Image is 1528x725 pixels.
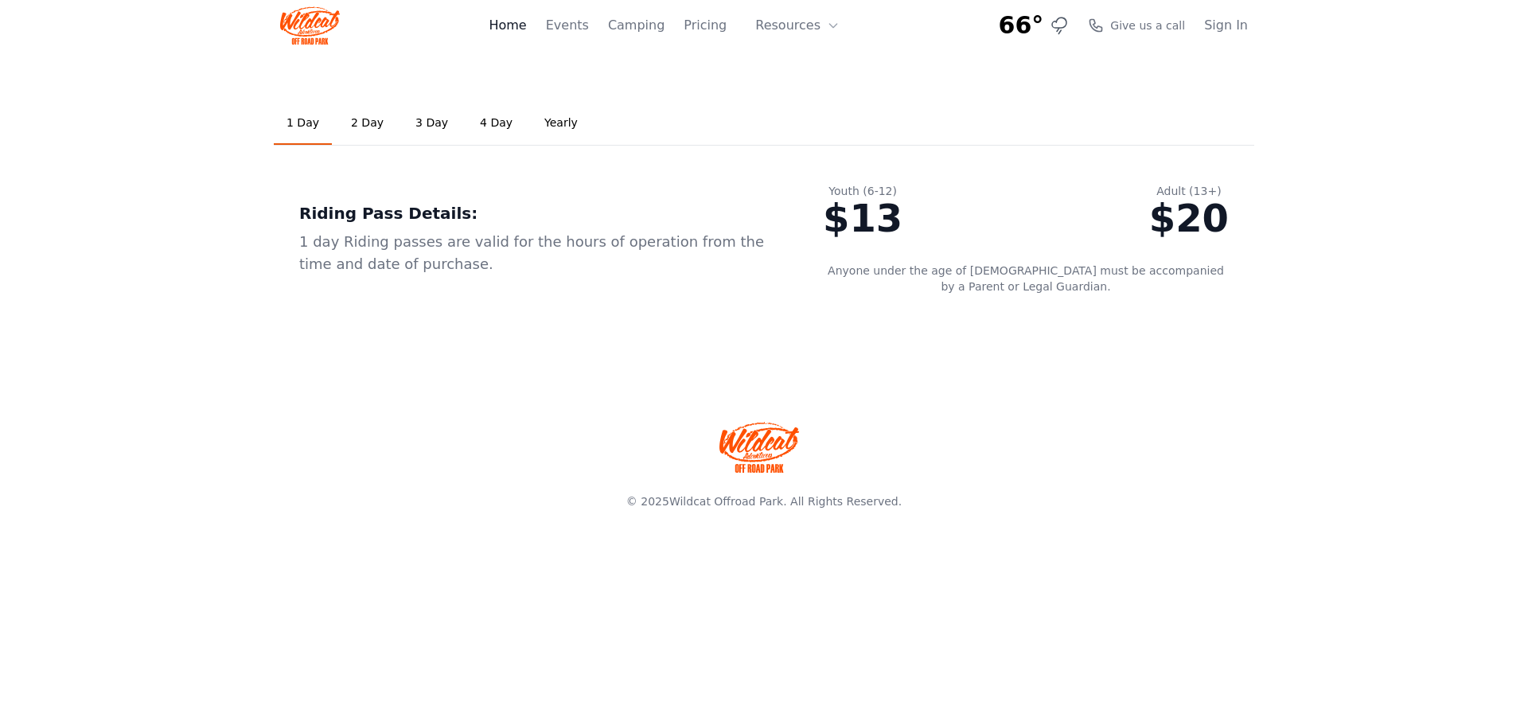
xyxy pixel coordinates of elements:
[1204,16,1248,35] a: Sign In
[299,231,772,275] div: 1 day Riding passes are valid for the hours of operation from the time and date of purchase.
[626,495,902,508] span: © 2025 . All Rights Reserved.
[338,102,396,145] a: 2 Day
[1149,199,1229,237] div: $20
[280,6,340,45] img: Wildcat Logo
[823,183,902,199] div: Youth (6-12)
[467,102,525,145] a: 4 Day
[403,102,461,145] a: 3 Day
[1110,18,1185,33] span: Give us a call
[546,16,589,35] a: Events
[274,102,332,145] a: 1 Day
[823,263,1229,294] p: Anyone under the age of [DEMOGRAPHIC_DATA] must be accompanied by a Parent or Legal Guardian.
[299,202,772,224] div: Riding Pass Details:
[746,10,849,41] button: Resources
[669,495,783,508] a: Wildcat Offroad Park
[684,16,727,35] a: Pricing
[608,16,665,35] a: Camping
[1149,183,1229,199] div: Adult (13+)
[823,199,902,237] div: $13
[532,102,591,145] a: Yearly
[719,422,799,473] img: Wildcat Offroad park
[489,16,526,35] a: Home
[1088,18,1185,33] a: Give us a call
[999,11,1044,40] span: 66°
